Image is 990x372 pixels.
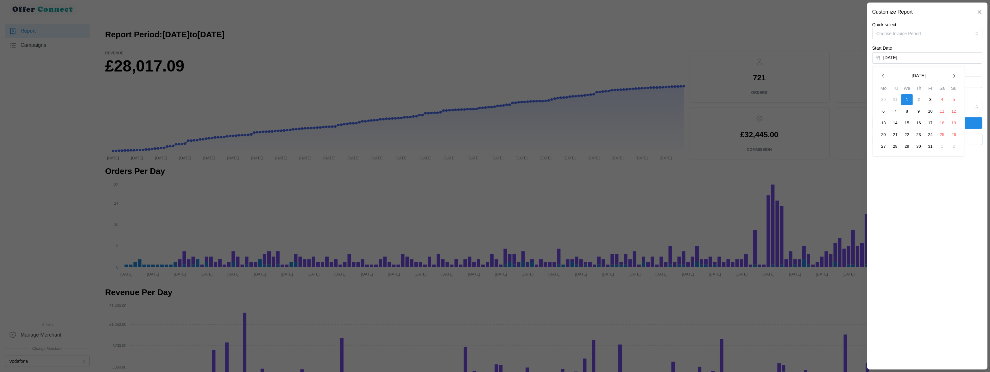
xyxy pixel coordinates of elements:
button: 12 January 2025 [948,106,960,117]
th: Th [913,85,924,94]
button: 31 January 2025 [925,141,936,152]
button: 20 January 2025 [878,129,889,140]
button: 1 January 2025 [901,94,913,105]
button: 7 January 2025 [890,106,901,117]
label: Start Date [872,45,892,52]
p: Quick select [872,22,982,28]
th: Su [948,85,960,94]
button: 14 January 2025 [890,117,901,129]
button: 22 January 2025 [901,129,913,140]
th: Mo [878,85,889,94]
button: 13 January 2025 [878,117,889,129]
th: Sa [936,85,948,94]
button: 27 January 2025 [878,141,889,152]
button: 2 February 2025 [948,141,960,152]
button: 19 January 2025 [948,117,960,129]
button: 26 January 2025 [948,129,960,140]
button: [DATE] [872,52,982,64]
button: 29 January 2025 [901,141,913,152]
th: Tu [889,85,901,94]
button: 6 January 2025 [878,106,889,117]
button: 25 January 2025 [936,129,948,140]
button: 5 January 2025 [948,94,960,105]
button: 28 January 2025 [890,141,901,152]
th: We [901,85,913,94]
button: 18 January 2025 [936,117,948,129]
button: 8 January 2025 [901,106,913,117]
button: 30 December 2024 [878,94,889,105]
button: 21 January 2025 [890,129,901,140]
button: 10 January 2025 [925,106,936,117]
th: Fr [924,85,936,94]
button: 4 January 2025 [936,94,948,105]
button: 15 January 2025 [901,117,913,129]
button: 30 January 2025 [913,141,924,152]
h2: Customize Report [872,9,913,15]
button: 1 February 2025 [936,141,948,152]
button: 3 January 2025 [925,94,936,105]
span: Choose Invoice Period [876,31,921,36]
button: 9 January 2025 [913,106,924,117]
button: 16 January 2025 [913,117,924,129]
button: 11 January 2025 [936,106,948,117]
button: 17 January 2025 [925,117,936,129]
button: [DATE] [889,70,948,82]
button: 31 December 2024 [890,94,901,105]
button: 2 January 2025 [913,94,924,105]
button: 24 January 2025 [925,129,936,140]
button: 23 January 2025 [913,129,924,140]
